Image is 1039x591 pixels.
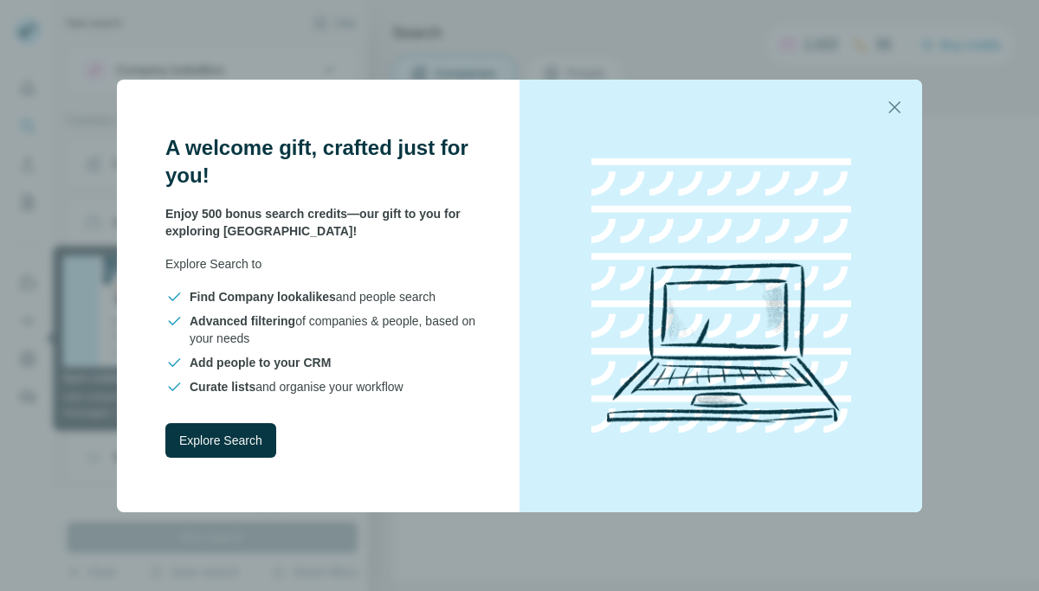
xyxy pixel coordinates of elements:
p: Enjoy 500 bonus search credits—our gift to you for exploring [GEOGRAPHIC_DATA]! [165,205,478,240]
span: and organise your workflow [190,378,403,395]
span: of companies & people, based on your needs [190,312,478,347]
img: laptop [565,140,877,452]
span: and people search [190,288,436,305]
span: Find Company lookalikes [190,290,336,304]
p: Explore Search to [165,255,478,273]
h3: A welcome gift, crafted just for you! [165,134,478,190]
span: Advanced filtering [190,314,295,328]
span: Add people to your CRM [190,356,331,369]
span: Explore Search [179,432,262,449]
button: Explore Search [165,423,276,458]
span: Curate lists [190,380,255,394]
